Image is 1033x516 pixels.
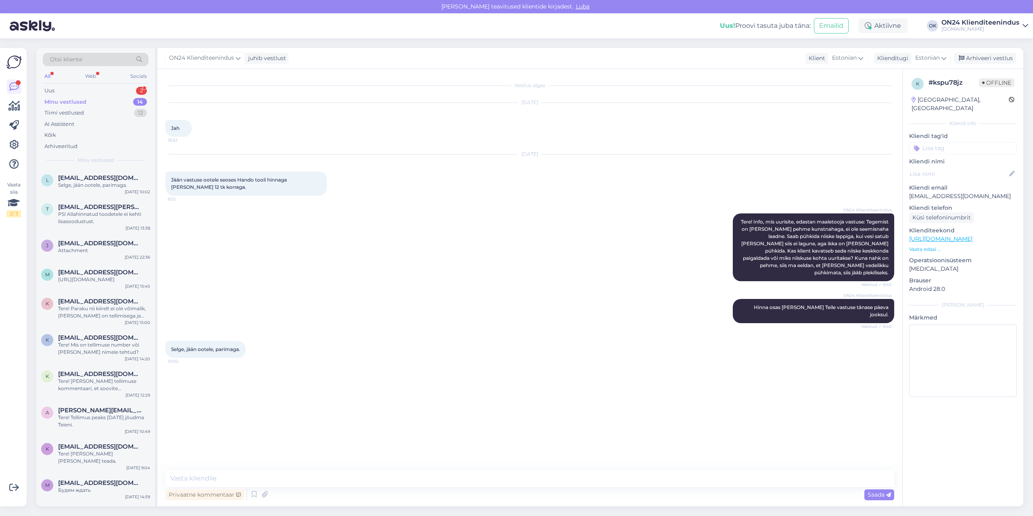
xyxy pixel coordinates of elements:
[909,313,1017,322] p: Märkmed
[171,346,240,352] span: Selge, jään ootele, parimaga.
[868,491,891,498] span: Saada
[46,206,49,212] span: t
[46,337,49,343] span: k
[862,324,892,330] span: Nähtud ✓ 9:40
[832,54,857,63] span: Estonian
[125,392,150,398] div: [DATE] 12:29
[909,235,972,242] a: [URL][DOMAIN_NAME]
[58,269,142,276] span: mazur6977@gmail.com
[58,334,142,341] span: kullimitt88@gmail.com
[6,54,22,70] img: Askly Logo
[862,282,892,288] span: Nähtud ✓ 9:40
[44,98,86,106] div: Minu vestlused
[573,3,592,10] span: Luba
[165,82,894,89] div: Vestlus algas
[909,301,1017,309] div: [PERSON_NAME]
[805,54,825,63] div: Klient
[77,157,114,164] span: Minu vestlused
[58,247,150,254] div: Attachment
[84,71,98,81] div: Web
[44,142,77,150] div: Arhiveeritud
[58,341,150,356] div: Tere! Mis on tellimuse number või [PERSON_NAME] nimele tehtud?
[168,358,198,364] span: 10:02
[909,192,1017,201] p: [EMAIL_ADDRESS][DOMAIN_NAME]
[58,443,142,450] span: kairitamm7@gmail.com
[125,356,150,362] div: [DATE] 14:20
[909,157,1017,166] p: Kliendi nimi
[941,19,1019,26] div: ON24 Klienditeenindus
[125,189,150,195] div: [DATE] 10:02
[58,487,150,494] div: Будем ждать
[927,20,938,31] div: OK
[125,254,150,260] div: [DATE] 22:36
[165,150,894,158] div: [DATE]
[169,54,234,63] span: ON24 Klienditeenindus
[46,301,49,307] span: k
[909,246,1017,253] p: Vaata edasi ...
[909,265,1017,273] p: [MEDICAL_DATA]
[909,226,1017,235] p: Klienditeekond
[909,212,974,223] div: Küsi telefoninumbrit
[45,482,50,488] span: m
[50,55,82,64] span: Otsi kliente
[814,18,849,33] button: Emailid
[979,78,1014,87] span: Offline
[134,109,147,117] div: 12
[58,378,150,392] div: Tere! [PERSON_NAME] tellimuse kommentaari, et soovite kokkupanekut või saatke otse päring [EMAIL_...
[46,242,48,249] span: j
[171,177,288,190] span: Jään vastuse ootele seoses Hando tooli hinnaga [PERSON_NAME] 12 tk korraga.
[58,407,142,414] span: andreanis@hotmail.com
[165,99,894,106] div: [DATE]
[126,465,150,471] div: [DATE] 9:04
[909,285,1017,293] p: Android 28.0
[916,81,920,87] span: k
[909,142,1017,154] input: Lisa tag
[6,181,21,217] div: Vaata siia
[44,131,56,139] div: Kõik
[843,292,892,299] span: ON24 Klienditeenindus
[928,78,979,88] div: # kspu78jz
[910,169,1008,178] input: Lisa nimi
[858,19,908,33] div: Aktiivne
[58,298,142,305] span: kullimitt88@gmail.com
[58,276,150,283] div: [URL][DOMAIN_NAME]
[171,125,180,131] span: Jah
[46,177,49,183] span: l
[125,494,150,500] div: [DATE] 14:59
[6,210,21,217] div: 2 / 3
[909,132,1017,140] p: Kliendi tag'id
[909,184,1017,192] p: Kliendi email
[741,219,890,276] span: Tere! Info, mis uurisite, edastan maaletooja vastuse: Tegemist on [PERSON_NAME] pehme kunstnahaga...
[245,54,286,63] div: juhib vestlust
[58,305,150,320] div: Tere! Paraku nii kiirelt ei ole võimalik, [PERSON_NAME] on tellimisega ja saabub [GEOGRAPHIC_DATA...
[954,53,1016,64] div: Arhiveeri vestlus
[909,276,1017,285] p: Brauser
[44,120,74,128] div: AI Assistent
[58,450,150,465] div: Tere! [PERSON_NAME] [PERSON_NAME] teada.
[58,211,150,225] div: PS! Allahinnatud toodetele ei kehti lisasoodustust.
[44,87,54,95] div: Uus
[58,203,142,211] span: tiina.tross@gmil.com
[45,272,50,278] span: m
[909,204,1017,212] p: Kliendi telefon
[58,479,142,487] span: mariaborissova2@gmail.com
[168,137,198,143] span: 15:52
[58,240,142,247] span: juljasmir@yandex.ru
[43,71,52,81] div: All
[125,283,150,289] div: [DATE] 15:45
[125,428,150,435] div: [DATE] 10:49
[915,54,940,63] span: Estonian
[165,489,244,500] div: Privaatne kommentaar
[58,174,142,182] span: liis.tammann@hotmail.com
[168,196,198,202] span: 9:32
[58,182,150,189] div: Selge, jään ootele, parimaga.
[46,446,49,452] span: k
[136,87,147,95] div: 2
[44,109,84,117] div: Tiimi vestlused
[909,120,1017,127] div: Kliendi info
[46,409,49,416] span: a
[125,320,150,326] div: [DATE] 15:00
[754,304,890,318] span: Hinna osas [PERSON_NAME] Teile vastuse tänase päeva jooksul.
[58,370,142,378] span: kristiinakaur02@gmail.com
[129,71,148,81] div: Socials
